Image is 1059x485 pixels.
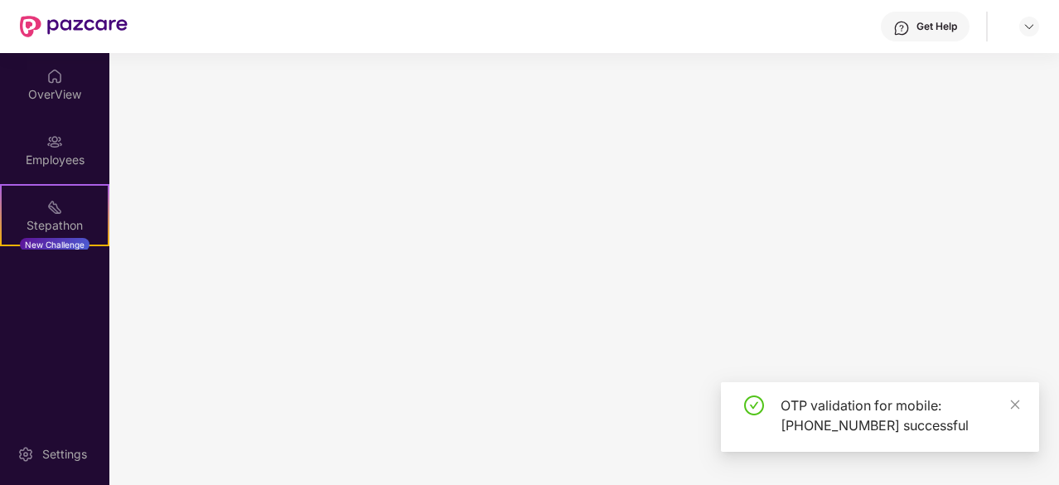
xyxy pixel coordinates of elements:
[1009,399,1021,410] span: close
[744,395,764,415] span: check-circle
[46,199,63,216] img: svg+xml;base64,PHN2ZyB4bWxucz0iaHR0cDovL3d3dy53My5vcmcvMjAwMC9zdmciIHdpZHRoPSIyMSIgaGVpZ2h0PSIyMC...
[2,217,108,234] div: Stepathon
[916,20,957,33] div: Get Help
[781,395,1019,435] div: OTP validation for mobile: [PHONE_NUMBER] successful
[893,20,910,36] img: svg+xml;base64,PHN2ZyBpZD0iSGVscC0zMngzMiIgeG1sbnM9Imh0dHA6Ly93d3cudzMub3JnLzIwMDAvc3ZnIiB3aWR0aD...
[46,68,63,85] img: svg+xml;base64,PHN2ZyBpZD0iSG9tZSIgeG1sbnM9Imh0dHA6Ly93d3cudzMub3JnLzIwMDAvc3ZnIiB3aWR0aD0iMjAiIG...
[20,238,89,251] div: New Challenge
[1023,20,1036,33] img: svg+xml;base64,PHN2ZyBpZD0iRHJvcGRvd24tMzJ4MzIiIHhtbG5zPSJodHRwOi8vd3d3LnczLm9yZy8yMDAwL3N2ZyIgd2...
[37,446,92,463] div: Settings
[17,446,34,463] img: svg+xml;base64,PHN2ZyBpZD0iU2V0dGluZy0yMHgyMCIgeG1sbnM9Imh0dHA6Ly93d3cudzMub3JnLzIwMDAvc3ZnIiB3aW...
[20,16,128,37] img: New Pazcare Logo
[46,133,63,150] img: svg+xml;base64,PHN2ZyBpZD0iRW1wbG95ZWVzIiB4bWxucz0iaHR0cDovL3d3dy53My5vcmcvMjAwMC9zdmciIHdpZHRoPS...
